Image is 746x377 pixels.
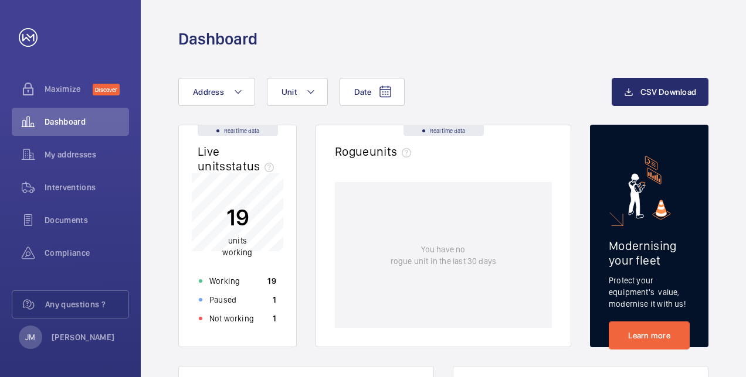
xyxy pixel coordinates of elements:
[193,87,224,97] span: Address
[612,78,708,106] button: CSV Download
[640,87,696,97] span: CSV Download
[222,203,252,232] p: 19
[222,248,252,257] span: working
[25,331,35,343] p: JM
[267,275,276,287] p: 19
[609,321,690,349] a: Learn more
[403,125,484,136] div: Real time data
[45,247,129,259] span: Compliance
[45,149,129,160] span: My addresses
[273,313,276,324] p: 1
[45,299,128,310] span: Any questions ?
[45,116,129,128] span: Dashboard
[340,78,405,106] button: Date
[178,28,257,50] h1: Dashboard
[628,156,671,220] img: marketing-card.svg
[45,214,129,226] span: Documents
[369,144,416,159] span: units
[209,313,254,324] p: Not working
[178,78,255,106] button: Address
[226,159,279,173] span: status
[609,275,690,310] p: Protect your equipment's value, modernise it with us!
[52,331,115,343] p: [PERSON_NAME]
[198,125,278,136] div: Real time data
[335,144,416,159] h2: Rogue
[267,78,328,106] button: Unit
[93,84,120,95] span: Discover
[391,244,496,267] p: You have no rogue unit in the last 30 days
[222,235,252,258] p: units
[282,87,297,97] span: Unit
[209,294,236,306] p: Paused
[354,87,371,97] span: Date
[198,144,279,173] h2: Live units
[209,275,240,287] p: Working
[45,181,129,193] span: Interventions
[273,294,276,306] p: 1
[609,238,690,268] h2: Modernising your fleet
[45,83,93,95] span: Maximize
